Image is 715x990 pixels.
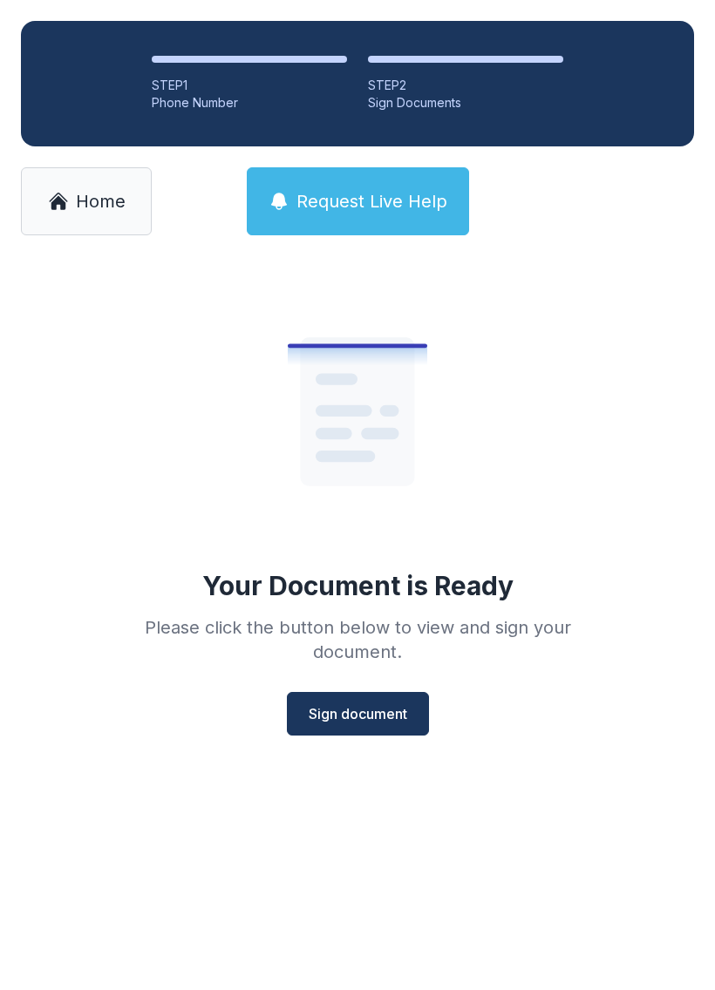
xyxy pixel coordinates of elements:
div: STEP 2 [368,77,563,94]
span: Sign document [309,703,407,724]
span: Home [76,189,126,214]
div: Please click the button below to view and sign your document. [106,615,609,664]
div: Your Document is Ready [202,570,514,601]
div: Phone Number [152,94,347,112]
div: STEP 1 [152,77,347,94]
span: Request Live Help [296,189,447,214]
div: Sign Documents [368,94,563,112]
